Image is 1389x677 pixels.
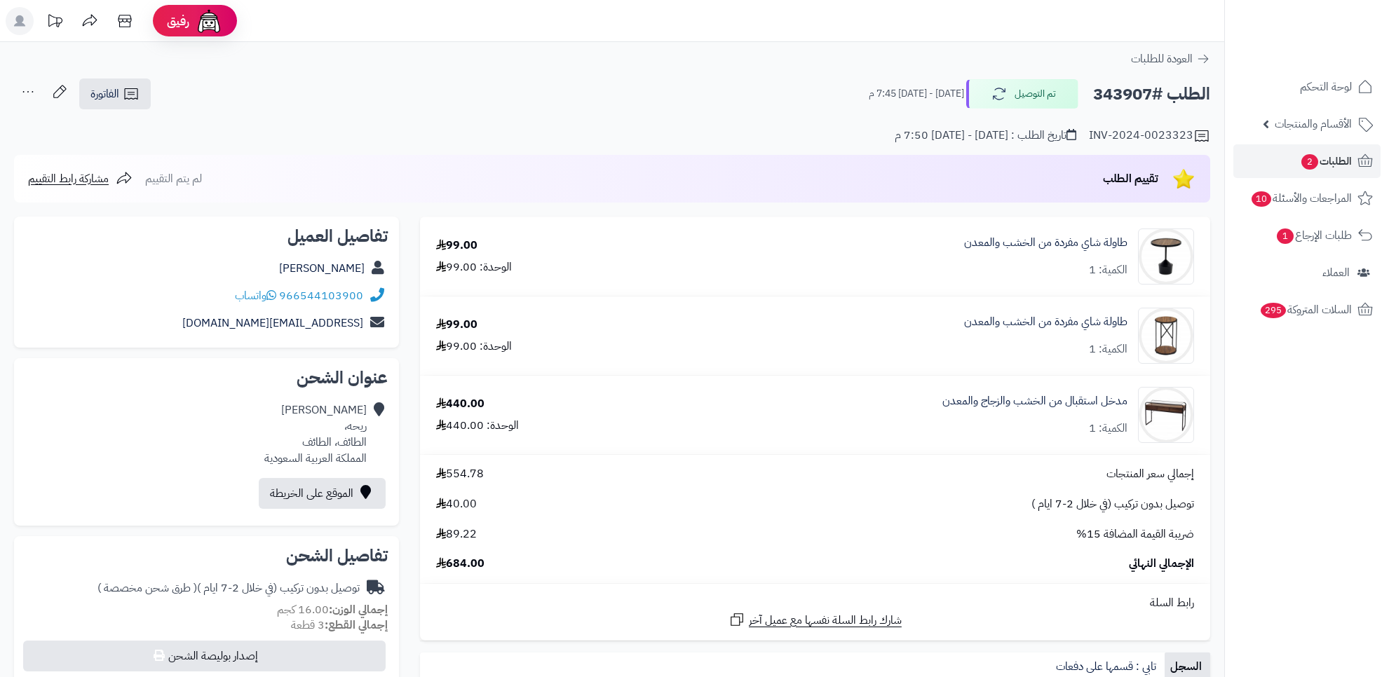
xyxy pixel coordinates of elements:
span: لم يتم التقييم [145,170,202,187]
a: [PERSON_NAME] [279,260,365,277]
img: ai-face.png [195,7,223,35]
button: إصدار بوليصة الشحن [23,641,386,671]
div: رابط السلة [426,595,1205,611]
span: إجمالي سعر المنتجات [1106,466,1194,482]
small: 16.00 كجم [277,601,388,618]
a: تحديثات المنصة [37,7,72,39]
img: 1738655200-220603011898-90x90.jpg [1139,308,1193,364]
div: الوحدة: 99.00 [436,259,512,275]
a: طاولة شاي مفردة من الخشب والمعدن [964,314,1127,330]
div: تاريخ الطلب : [DATE] - [DATE] 7:50 م [895,128,1076,144]
span: الطلبات [1300,151,1352,171]
span: رفيق [167,13,189,29]
span: شارك رابط السلة نفسها مع عميل آخر [749,613,902,629]
div: 99.00 [436,317,477,333]
img: 1741033247-1-90x90.jpg [1139,387,1193,443]
span: 1 [1277,228,1294,244]
h2: تفاصيل العميل [25,228,388,245]
div: INV-2024-0023323 [1089,128,1210,144]
strong: إجمالي القطع: [325,617,388,634]
span: الإجمالي النهائي [1129,556,1194,572]
small: 3 قطعة [291,617,388,634]
span: ( طرق شحن مخصصة ) [97,580,197,596]
span: لوحة التحكم [1300,77,1352,97]
a: السلات المتروكة295 [1233,293,1381,327]
a: طلبات الإرجاع1 [1233,219,1381,252]
div: 440.00 [436,396,485,412]
span: 40.00 [436,496,477,512]
span: تقييم الطلب [1103,170,1158,187]
div: [PERSON_NAME] ريحه، الطائف، الطائف المملكة العربية السعودية [264,402,367,466]
a: الطلبات2 [1233,144,1381,178]
a: الموقع على الخريطة [259,478,386,509]
a: مدخل استقبال من الخشب والزجاج والمعدن [942,393,1127,409]
a: المراجعات والأسئلة10 [1233,182,1381,215]
a: شارك رابط السلة نفسها مع عميل آخر [729,611,902,629]
h2: الطلب #343907 [1093,80,1210,109]
strong: إجمالي الوزن: [329,601,388,618]
h2: عنوان الشحن [25,369,388,386]
a: العملاء [1233,256,1381,289]
a: 966544103900 [279,287,363,304]
a: لوحة التحكم [1233,70,1381,104]
a: واتساب [235,287,276,304]
img: 1738652817-220603011897-90x90.jpg [1139,228,1193,285]
a: [EMAIL_ADDRESS][DOMAIN_NAME] [182,315,363,331]
span: 295 [1261,303,1286,318]
div: الوحدة: 99.00 [436,338,512,355]
span: مشاركة رابط التقييم [28,170,109,187]
a: مشاركة رابط التقييم [28,170,133,187]
span: 10 [1252,191,1271,207]
button: تم التوصيل [966,79,1078,109]
div: الكمية: 1 [1089,420,1127,437]
div: توصيل بدون تركيب (في خلال 2-7 ايام ) [97,580,360,596]
span: 684.00 [436,556,485,572]
a: العودة للطلبات [1131,50,1210,67]
span: ضريبة القيمة المضافة 15% [1076,526,1194,542]
h2: تفاصيل الشحن [25,547,388,564]
span: الأقسام والمنتجات [1275,114,1352,134]
span: الفاتورة [90,86,119,102]
span: العودة للطلبات [1131,50,1193,67]
a: طاولة شاي مفردة من الخشب والمعدن [964,235,1127,251]
div: 99.00 [436,238,477,254]
span: توصيل بدون تركيب (في خلال 2-7 ايام ) [1031,496,1194,512]
div: الوحدة: 440.00 [436,418,519,434]
span: السلات المتروكة [1259,300,1352,320]
span: العملاء [1322,263,1350,282]
span: 89.22 [436,526,477,542]
small: [DATE] - [DATE] 7:45 م [869,87,964,101]
div: الكمية: 1 [1089,262,1127,278]
span: 2 [1301,154,1318,170]
span: المراجعات والأسئلة [1250,189,1352,208]
span: طلبات الإرجاع [1275,226,1352,245]
div: الكمية: 1 [1089,341,1127,357]
a: الفاتورة [79,78,151,109]
span: 554.78 [436,466,484,482]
